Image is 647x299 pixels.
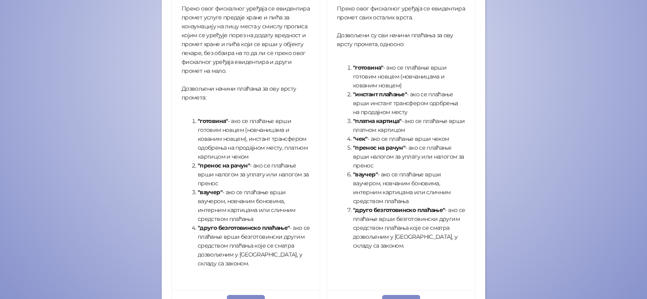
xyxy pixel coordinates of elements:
strong: "друго безготовинско плаћање" [198,224,290,231]
li: - ако се плаћање врши безготовински другим средством плаћања које се сматра дозвољеним у [GEOGRAP... [353,206,465,250]
strong: "ваучер" [198,189,222,196]
li: - ако се плаћање врши чеком [353,134,465,143]
li: - ако се плаћање врши налогом за уплату или налогом за пренос [353,143,465,170]
li: - ако се плаћање врши платном картицом [353,117,465,134]
strong: "готовина" [198,117,228,125]
strong: "пренос на рачун" [353,144,405,151]
div: Преко овог фискалног уређаја се евидентира промет свих осталих врста. Дозвољени су сви начини пла... [337,4,465,256]
strong: "чек" [353,135,368,142]
li: - ако се плаћање врши ваучером, новчаним боновима, интерним картицама или сличним средством плаћања [198,188,310,223]
li: - ако се плаћање врши готовим новцем (новчаницама и кованим новцем) [353,63,465,90]
strong: "ваучер" [353,171,378,178]
li: - ако се плаћање врши инстант трансфером одобрења на продајном месту [353,90,465,117]
li: - ако се плаћање врши налогом за уплату или налогом за пренос [198,161,310,188]
div: Преко овог фискалног уређаја се евидентира промет услуге предаје хране и пића за конзумацију на л... [182,4,310,274]
li: - ако се плаћање врши ваучером, новчаним боновима, интерним картицама или сличним средством плаћања [353,170,465,206]
li: - ако се плаћање врши готовим новцем (новчаницама и кованим новцем), инстант трансфером одобрења ... [198,117,310,161]
li: - ако се плаћање врши безготовински другим средством плаћања које се сматра дозвољеним у [GEOGRAP... [198,223,310,268]
strong: "инстант плаћање" [353,91,407,98]
strong: "платна картица" [353,117,402,125]
strong: "друго безготовинско плаћање" [353,206,445,214]
strong: "готовина" [353,64,383,71]
strong: "пренос на рачун" [198,162,250,169]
